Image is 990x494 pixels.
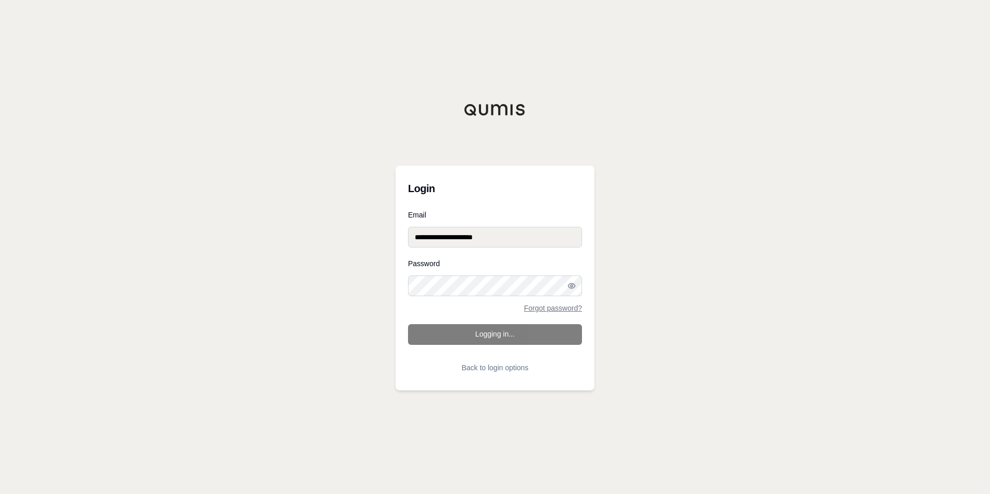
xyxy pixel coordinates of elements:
label: Password [408,260,582,267]
h3: Login [408,178,582,199]
button: Back to login options [408,357,582,378]
label: Email [408,211,582,219]
a: Forgot password? [524,304,582,312]
img: Qumis [464,104,526,116]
